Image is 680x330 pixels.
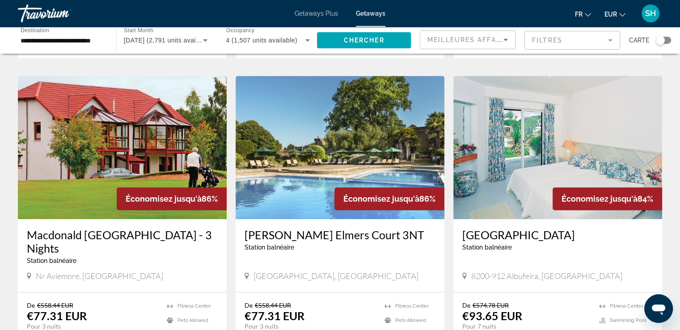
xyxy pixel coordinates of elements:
a: Getaways [356,10,385,17]
span: De [27,301,35,309]
span: Économisez jusqu'à [343,194,419,203]
div: 84% [553,187,662,210]
a: Macdonald [GEOGRAPHIC_DATA] - 3 Nights [27,228,218,255]
span: SH [645,9,656,18]
img: 1848E01X.jpg [18,76,227,219]
a: [PERSON_NAME] Elmers Court 3NT [245,228,435,241]
span: Économisez jusqu'à [562,194,638,203]
img: 0644O01X.jpg [236,76,444,219]
mat-select: Sort by [427,34,508,45]
span: Économisez jusqu'à [126,194,202,203]
img: 2731I01X.jpg [453,76,662,219]
span: Swimming Pool [610,317,646,323]
button: Change currency [604,8,625,21]
span: Carte [629,34,649,47]
iframe: Bouton de lancement de la fenêtre de messagerie [644,294,673,323]
p: €77.31 EUR [245,309,304,322]
span: €558.44 EUR [37,301,73,309]
span: De [245,301,253,309]
span: Fitness Center [177,303,211,309]
span: Fitness Center [395,303,429,309]
span: [DATE] (2,791 units available) [124,37,212,44]
span: Chercher [344,37,384,44]
span: Pets Allowed [177,317,208,323]
div: 86% [117,187,227,210]
span: EUR [604,11,617,18]
span: Destination [21,27,49,33]
span: 8200-912 Albufeira, [GEOGRAPHIC_DATA] [471,271,622,281]
span: Start Month [124,28,153,34]
span: fr [575,11,583,18]
span: Pets Allowed [395,317,426,323]
span: €574.78 EUR [473,301,509,309]
span: 4 (1,507 units available) [226,37,298,44]
a: Travorium [18,2,107,25]
p: €93.65 EUR [462,309,522,322]
span: Fitness Center [610,303,643,309]
span: Station balnéaire [27,257,76,264]
span: De [462,301,470,309]
span: Station balnéaire [245,244,294,251]
button: User Menu [639,4,662,23]
span: Station balnéaire [462,244,512,251]
a: Getaways Plus [295,10,338,17]
span: Occupancy [226,28,254,34]
button: Change language [575,8,591,21]
a: [GEOGRAPHIC_DATA] [462,228,653,241]
span: Nr Aviemore, [GEOGRAPHIC_DATA] [36,271,163,281]
p: €77.31 EUR [27,309,87,322]
button: Filter [524,30,620,50]
div: 86% [334,187,444,210]
span: Meilleures affaires [427,36,513,43]
button: Chercher [317,32,411,48]
span: [GEOGRAPHIC_DATA], [GEOGRAPHIC_DATA] [253,271,418,281]
span: €558.44 EUR [255,301,291,309]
